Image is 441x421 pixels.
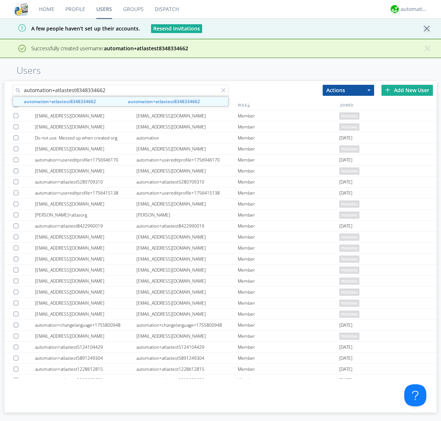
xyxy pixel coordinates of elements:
[4,121,437,133] a: [EMAIL_ADDRESS][DOMAIN_NAME][EMAIL_ADDRESS][DOMAIN_NAME]Memberpending
[35,144,136,154] div: [EMAIL_ADDRESS][DOMAIN_NAME]
[104,45,188,52] strong: automation+atlastest8348334662
[238,342,339,352] div: Member
[136,188,238,198] div: automation+usereditprofile+1756415138
[4,254,437,265] a: [EMAIL_ADDRESS][DOMAIN_NAME][EMAIL_ADDRESS][DOMAIN_NAME]Memberpending
[136,166,238,176] div: [EMAIL_ADDRESS][DOMAIN_NAME]
[4,155,437,166] a: automation+usereditprofile+1756946170automation+usereditprofile+1756946170Member[DATE]
[35,364,136,374] div: automation+atlastest1228612815
[238,199,339,209] div: Member
[6,25,140,32] span: A few people haven't set up their accounts.
[35,166,136,176] div: [EMAIL_ADDRESS][DOMAIN_NAME]
[35,375,136,385] div: automation+atlastest3295653659
[4,177,437,188] a: automation+atlastest5280709310automation+atlastest5280709310Member[DATE]
[35,243,136,253] div: [EMAIL_ADDRESS][DOMAIN_NAME]
[35,133,136,143] div: Do not use. Messed up when created org.
[238,309,339,319] div: Member
[339,221,352,232] span: [DATE]
[339,320,352,331] span: [DATE]
[339,167,359,175] span: pending
[136,155,238,165] div: automation+usereditprofile+1756946170
[339,288,359,296] span: pending
[339,333,359,340] span: pending
[35,221,136,231] div: automation+atlastest8422990019
[4,287,437,298] a: [EMAIL_ADDRESS][DOMAIN_NAME][EMAIL_ADDRESS][DOMAIN_NAME]Memberpending
[339,342,352,353] span: [DATE]
[339,364,352,375] span: [DATE]
[238,254,339,264] div: Member
[4,320,437,331] a: automation+changelanguage+1755800948automation+changelanguage+1755800948Member[DATE]
[136,364,238,374] div: automation+atlastest1228612815
[136,144,238,154] div: [EMAIL_ADDRESS][DOMAIN_NAME]
[4,375,437,386] a: automation+atlastest3295653659automation+atlastest3295653659Member[DATE]
[12,85,229,96] input: Search users
[238,298,339,308] div: Member
[4,243,437,254] a: [EMAIL_ADDRESS][DOMAIN_NAME][EMAIL_ADDRESS][DOMAIN_NAME]Memberpending
[136,276,238,286] div: [EMAIL_ADDRESS][DOMAIN_NAME]
[35,342,136,352] div: automation+atlastest5124104429
[339,112,359,120] span: pending
[238,110,339,121] div: Member
[136,309,238,319] div: [EMAIL_ADDRESS][DOMAIN_NAME]
[4,199,437,210] a: [EMAIL_ADDRESS][DOMAIN_NAME][EMAIL_ADDRESS][DOMAIN_NAME]Memberpending
[35,155,136,165] div: automation+usereditprofile+1756946170
[238,155,339,165] div: Member
[4,364,437,375] a: automation+atlastest1228612815automation+atlastest1228612815Member[DATE]
[238,144,339,154] div: Member
[35,276,136,286] div: [EMAIL_ADDRESS][DOMAIN_NAME]
[4,221,437,232] a: automation+atlastest8422990019automation+atlastest8422990019Member[DATE]
[136,320,238,330] div: automation+changelanguage+1755800948
[4,188,437,199] a: automation+usereditprofile+1756415138automation+usereditprofile+1756415138Member[DATE]
[4,133,437,144] a: Do not use. Messed up when created org.automationMember[DATE]
[136,121,238,132] div: [EMAIL_ADDRESS][DOMAIN_NAME]
[35,254,136,264] div: [EMAIL_ADDRESS][DOMAIN_NAME]
[35,232,136,242] div: [EMAIL_ADDRESS][DOMAIN_NAME]
[4,210,437,221] a: [PERSON_NAME]+atlasorg[PERSON_NAME]Memberpending
[136,210,238,220] div: [PERSON_NAME]
[339,133,352,144] span: [DATE]
[339,277,359,285] span: pending
[4,110,437,121] a: [EMAIL_ADDRESS][DOMAIN_NAME][EMAIL_ADDRESS][DOMAIN_NAME]Memberpending
[35,309,136,319] div: [EMAIL_ADDRESS][DOMAIN_NAME]
[238,320,339,330] div: Member
[339,353,352,364] span: [DATE]
[238,331,339,341] div: Member
[35,210,136,220] div: [PERSON_NAME]+atlasorg
[238,375,339,385] div: Member
[35,298,136,308] div: [EMAIL_ADDRESS][DOMAIN_NAME]
[238,243,339,253] div: Member
[35,121,136,132] div: [EMAIL_ADDRESS][DOMAIN_NAME]
[238,232,339,242] div: Member
[238,265,339,275] div: Member
[323,85,374,96] button: Actions
[136,254,238,264] div: [EMAIL_ADDRESS][DOMAIN_NAME]
[339,255,359,263] span: pending
[339,211,359,219] span: pending
[404,384,426,406] iframe: Toggle Customer Support
[35,199,136,209] div: [EMAIL_ADDRESS][DOMAIN_NAME]
[385,87,390,92] img: plus.svg
[4,298,437,309] a: [EMAIL_ADDRESS][DOMAIN_NAME][EMAIL_ADDRESS][DOMAIN_NAME]Memberpending
[4,309,437,320] a: [EMAIL_ADDRESS][DOMAIN_NAME][EMAIL_ADDRESS][DOMAIN_NAME]Memberpending
[4,342,437,353] a: automation+atlastest5124104429automation+atlastest5124104429Member[DATE]
[339,233,359,241] span: pending
[339,300,359,307] span: pending
[391,5,399,13] img: d2d01cd9b4174d08988066c6d424eccd
[4,331,437,342] a: [EMAIL_ADDRESS][DOMAIN_NAME][EMAIL_ADDRESS][DOMAIN_NAME]Memberpending
[136,287,238,297] div: [EMAIL_ADDRESS][DOMAIN_NAME]
[128,98,200,105] strong: automation+atlastest8348334662
[151,24,202,33] button: Resend Invitations
[401,6,428,13] div: automation+atlas
[339,177,352,188] span: [DATE]
[136,331,238,341] div: [EMAIL_ADDRESS][DOMAIN_NAME]
[238,166,339,176] div: Member
[35,287,136,297] div: [EMAIL_ADDRESS][DOMAIN_NAME]
[339,145,359,153] span: pending
[238,133,339,143] div: Member
[35,177,136,187] div: automation+atlastest5280709310
[136,110,238,121] div: [EMAIL_ADDRESS][DOMAIN_NAME]
[238,364,339,374] div: Member
[4,232,437,243] a: [EMAIL_ADDRESS][DOMAIN_NAME][EMAIL_ADDRESS][DOMAIN_NAME]Memberpending
[35,331,136,341] div: [EMAIL_ADDRESS][DOMAIN_NAME]
[238,210,339,220] div: Member
[136,133,238,143] div: automation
